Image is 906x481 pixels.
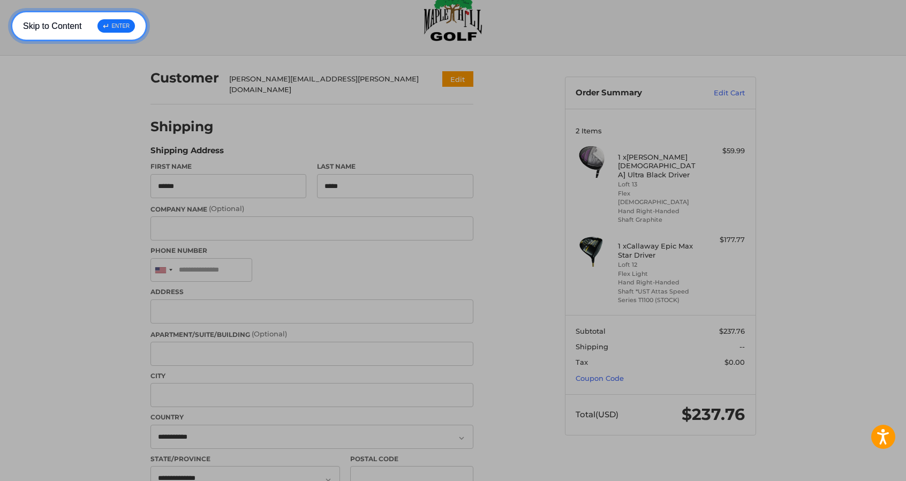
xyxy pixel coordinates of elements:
legend: Shipping Address [150,145,224,162]
li: Loft 12 [618,260,700,269]
label: First Name [150,162,307,171]
small: (Optional) [252,329,287,338]
button: Edit [442,71,473,87]
div: [PERSON_NAME][EMAIL_ADDRESS][PERSON_NAME][DOMAIN_NAME] [229,74,421,95]
label: Country [150,412,473,422]
small: (Optional) [209,204,244,213]
li: Flex [DEMOGRAPHIC_DATA] [618,189,700,207]
label: Last Name [317,162,473,171]
div: United States: +1 [151,259,176,282]
li: Shaft Graphite [618,215,700,224]
a: Edit Cart [691,88,745,99]
label: Company Name [150,204,473,214]
h4: 1 x [PERSON_NAME] [DEMOGRAPHIC_DATA] Ultra Black Driver [618,153,700,179]
div: $177.77 [703,235,745,245]
li: Loft 13 [618,180,700,189]
span: $237.76 [719,327,745,335]
h3: 2 Items [576,126,745,135]
h2: Customer [150,70,219,86]
h3: Order Summary [576,88,691,99]
label: Apartment/Suite/Building [150,329,473,340]
span: Tax [576,358,588,366]
span: Shipping [576,342,608,351]
li: Shaft *UST Attas Speed Series T1100 (STOCK) [618,287,700,305]
div: $59.99 [703,146,745,156]
label: Address [150,287,473,297]
span: Total (USD) [576,409,618,419]
span: Subtotal [576,327,606,335]
label: State/Province [150,454,340,464]
li: Hand Right-Handed [618,278,700,287]
label: Phone Number [150,246,473,255]
li: Flex Light [618,269,700,279]
label: Postal Code [350,454,473,464]
span: -- [739,342,745,351]
a: Coupon Code [576,374,624,382]
li: Hand Right-Handed [618,207,700,216]
span: $237.76 [682,404,745,424]
h4: 1 x Callaway Epic Max Star Driver [618,242,700,259]
label: City [150,371,473,381]
span: $0.00 [724,358,745,366]
h2: Shipping [150,118,214,135]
